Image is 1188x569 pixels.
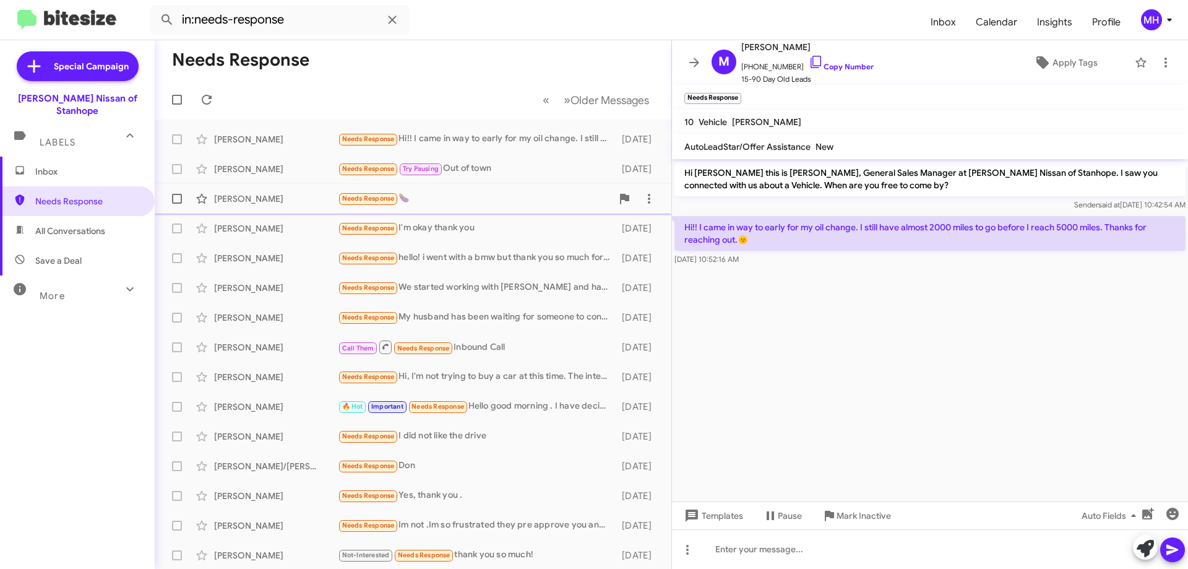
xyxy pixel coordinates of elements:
input: Search [150,5,410,35]
div: We started working with [PERSON_NAME] and have decided to purchase a Honda Pilot instead. Thanks ... [338,280,616,295]
a: Profile [1082,4,1130,40]
div: [DATE] [616,430,661,443]
span: Needs Response [342,194,395,202]
div: [PERSON_NAME] [214,519,338,532]
span: All Conversations [35,225,105,237]
div: [PERSON_NAME] [214,252,338,264]
div: [DATE] [616,282,661,294]
span: AutoLeadStar/Offer Assistance [684,141,811,152]
span: Needs Response [411,402,464,410]
div: [PERSON_NAME] [214,549,338,562]
span: Needs Response [342,254,395,262]
span: Call Them [342,344,374,352]
button: Mark Inactive [812,505,901,527]
span: M [718,52,730,72]
div: [PERSON_NAME] [214,490,338,502]
span: [DATE] 10:52:16 AM [674,254,739,264]
span: Labels [40,137,75,148]
a: Calendar [966,4,1027,40]
span: said at [1098,200,1120,209]
span: Needs Response [342,462,395,470]
div: [PERSON_NAME] [214,401,338,413]
div: [PERSON_NAME] [214,371,338,383]
span: Mark Inactive [837,505,891,527]
a: Inbox [921,4,966,40]
span: Try Pausing [403,165,439,173]
span: [PERSON_NAME] [741,40,874,54]
div: Hi, I'm not trying to buy a car at this time. The interest rates are too high at this time. Ty fo... [338,370,616,384]
button: Next [556,87,656,113]
span: New [816,141,833,152]
div: [DATE] [616,252,661,264]
div: [PERSON_NAME] [214,193,338,205]
span: Vehicle [699,116,727,128]
div: I'm okay thank you [338,221,616,235]
div: Out of town [338,162,616,176]
nav: Page navigation example [536,87,656,113]
div: I did not like the drive [338,429,616,443]
span: Needs Response [342,373,395,381]
div: [DATE] [616,490,661,502]
div: MH [1141,9,1162,30]
span: More [40,290,65,302]
div: [PERSON_NAME] [214,163,338,175]
span: » [564,92,570,108]
div: [PERSON_NAME] [214,133,338,146]
button: Templates [672,505,753,527]
a: Insights [1027,4,1082,40]
div: [PERSON_NAME] [214,222,338,235]
span: Special Campaign [54,60,129,72]
span: Needs Response [398,551,450,559]
span: Needs Response [342,492,395,500]
div: My husband has been waiting for someone to contact him when the oil pan came in so we can complet... [338,310,616,324]
div: [PERSON_NAME] [214,430,338,443]
span: Needs Response [342,432,395,440]
span: Needs Response [342,165,395,173]
div: [PERSON_NAME] [214,311,338,324]
div: thank you so much! [338,548,616,562]
span: Needs Response [342,313,395,321]
span: Inbox [35,165,140,178]
small: Needs Response [684,93,741,104]
span: Sender [DATE] 10:42:54 AM [1074,200,1186,209]
h1: Needs Response [172,50,309,70]
div: hello! i went with a bmw but thank you so much for everything! [338,251,616,265]
div: [DATE] [616,401,661,413]
span: Needs Response [35,195,140,207]
button: MH [1130,9,1174,30]
button: Apply Tags [1002,51,1129,74]
span: [PERSON_NAME] [732,116,801,128]
span: Needs Response [342,521,395,529]
span: Not-Interested [342,551,390,559]
div: Yes, thank you . [338,489,616,503]
span: Needs Response [397,344,450,352]
a: Special Campaign [17,51,139,81]
div: [DATE] [616,133,661,146]
span: Auto Fields [1082,505,1141,527]
div: [PERSON_NAME] [214,282,338,294]
span: Needs Response [342,224,395,232]
span: Save a Deal [35,254,82,267]
div: [DATE] [616,460,661,472]
div: [DATE] [616,222,661,235]
div: [DATE] [616,341,661,354]
span: Older Messages [570,93,649,107]
div: [DATE] [616,311,661,324]
span: 🔥 Hot [342,402,363,410]
div: [DATE] [616,163,661,175]
div: Hi!! I came in way to early for my oil change. I still have almost 2000 miles to go before I reac... [338,132,616,146]
span: Needs Response [342,284,395,292]
button: Previous [535,87,557,113]
div: Don [338,459,616,473]
span: Apply Tags [1052,51,1098,74]
button: Auto Fields [1072,505,1151,527]
div: [DATE] [616,371,661,383]
a: Copy Number [809,62,874,71]
p: Hi!! I came in way to early for my oil change. I still have almost 2000 miles to go before I reac... [674,216,1186,251]
div: [DATE] [616,519,661,532]
div: Im not .Im so frustrated they pre approve you and the banks that the dealers do business they ask... [338,518,616,532]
